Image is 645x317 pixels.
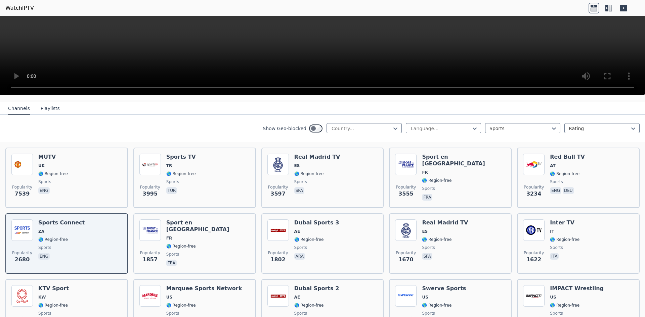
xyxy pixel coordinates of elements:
[166,235,172,241] span: FR
[550,154,585,160] h6: Red Bull TV
[550,303,579,308] span: 🌎 Region-free
[38,219,85,226] h6: Sports Connect
[294,154,340,160] h6: Real Madrid TV
[294,303,324,308] span: 🌎 Region-free
[294,295,300,300] span: AE
[143,190,158,198] span: 3995
[166,163,172,168] span: TR
[166,244,196,249] span: 🌎 Region-free
[398,190,414,198] span: 3555
[166,303,196,308] span: 🌎 Region-free
[523,219,545,241] img: Inter TV
[263,125,306,132] label: Show Geo-blocked
[550,253,559,260] p: ita
[166,219,250,233] h6: Sport en [GEOGRAPHIC_DATA]
[294,229,300,234] span: AE
[270,190,286,198] span: 3597
[550,179,563,184] span: sports
[422,178,451,183] span: 🌎 Region-free
[166,154,196,160] h6: Sports TV
[38,311,51,316] span: sports
[166,179,179,184] span: sports
[294,245,307,250] span: sports
[422,186,435,191] span: sports
[422,154,506,167] h6: Sport en [GEOGRAPHIC_DATA]
[550,285,604,292] h6: IMPACT Wrestling
[422,285,466,292] h6: Swerve Sports
[8,102,30,115] button: Channels
[294,163,300,168] span: ES
[12,250,32,256] span: Popularity
[268,250,288,256] span: Popularity
[550,219,579,226] h6: Inter TV
[38,285,69,292] h6: KTV Sport
[140,184,160,190] span: Popularity
[294,171,324,176] span: 🌎 Region-free
[294,253,305,260] p: ara
[139,154,161,175] img: Sports TV
[563,187,574,194] p: deu
[166,311,179,316] span: sports
[267,285,289,307] img: Dubai Sports 2
[15,256,30,264] span: 2680
[267,154,289,175] img: Real Madrid TV
[422,170,428,175] span: FR
[550,295,556,300] span: US
[294,237,324,242] span: 🌎 Region-free
[38,229,44,234] span: ZA
[139,285,161,307] img: Marquee Sports Network
[38,154,68,160] h6: MUTV
[166,285,242,292] h6: Marquee Sports Network
[396,184,416,190] span: Popularity
[38,163,45,168] span: UK
[550,163,556,168] span: AT
[15,190,30,198] span: 7539
[12,184,32,190] span: Popularity
[38,187,50,194] p: eng
[166,260,177,266] p: fra
[422,253,432,260] p: spa
[166,252,179,257] span: sports
[38,237,68,242] span: 🌎 Region-free
[524,250,544,256] span: Popularity
[294,285,339,292] h6: Dubai Sports 2
[11,154,33,175] img: MUTV
[550,229,554,234] span: IT
[143,256,158,264] span: 1857
[422,295,428,300] span: US
[294,311,307,316] span: sports
[166,187,177,194] p: tur
[166,171,196,176] span: 🌎 Region-free
[5,4,34,12] a: WatchIPTV
[422,237,451,242] span: 🌎 Region-free
[38,303,68,308] span: 🌎 Region-free
[422,229,428,234] span: ES
[11,219,33,241] img: Sports Connect
[550,311,563,316] span: sports
[396,250,416,256] span: Popularity
[422,245,435,250] span: sports
[395,154,417,175] img: Sport en France
[526,256,542,264] span: 1622
[526,190,542,198] span: 3234
[140,250,160,256] span: Popularity
[41,102,60,115] button: Playlists
[166,295,172,300] span: US
[294,219,339,226] h6: Dubai Sports 3
[294,187,304,194] p: spa
[38,253,50,260] p: eng
[422,219,468,226] h6: Real Madrid TV
[270,256,286,264] span: 1802
[11,285,33,307] img: KTV Sport
[550,171,579,176] span: 🌎 Region-free
[395,285,417,307] img: Swerve Sports
[523,285,545,307] img: IMPACT Wrestling
[294,179,307,184] span: sports
[422,311,435,316] span: sports
[550,187,561,194] p: eng
[38,171,68,176] span: 🌎 Region-free
[524,184,544,190] span: Popularity
[422,303,451,308] span: 🌎 Region-free
[422,194,432,201] p: fra
[139,219,161,241] img: Sport en France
